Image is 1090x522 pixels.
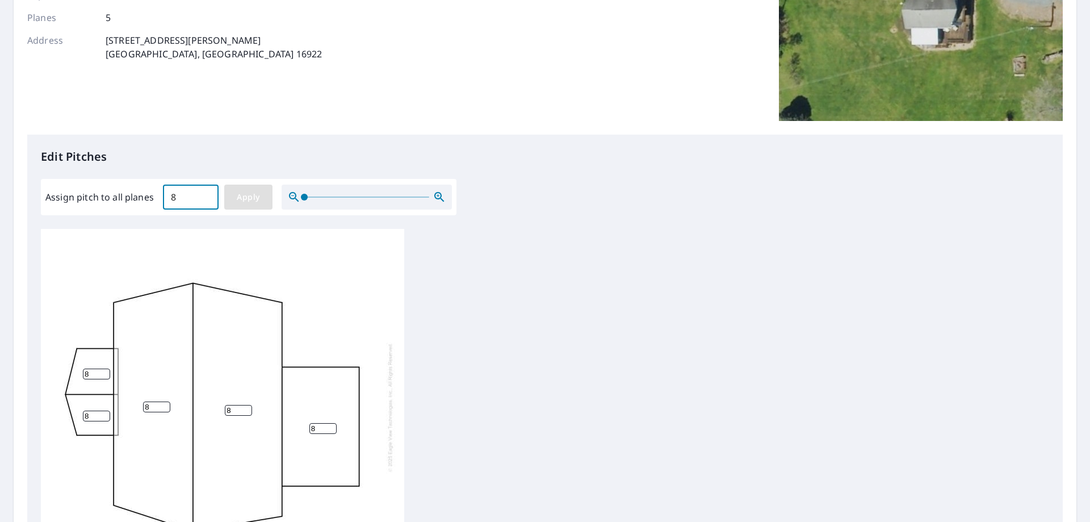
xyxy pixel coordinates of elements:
[106,11,111,24] p: 5
[27,34,95,61] p: Address
[224,185,272,210] button: Apply
[45,190,154,204] label: Assign pitch to all planes
[233,190,263,204] span: Apply
[163,181,219,213] input: 00.0
[27,11,95,24] p: Planes
[41,148,1049,165] p: Edit Pitches
[106,34,322,61] p: [STREET_ADDRESS][PERSON_NAME] [GEOGRAPHIC_DATA], [GEOGRAPHIC_DATA] 16922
